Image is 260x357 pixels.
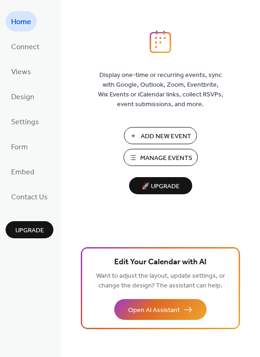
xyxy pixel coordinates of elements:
button: Upgrade [6,221,53,238]
a: Connect [6,36,45,57]
span: Upgrade [15,226,44,236]
span: Views [11,65,31,80]
span: Add New Event [141,132,191,141]
span: Contact Us [11,190,48,205]
span: Embed [11,165,34,180]
a: Design [6,86,40,107]
span: 🚀 Upgrade [135,180,187,193]
img: logo_icon.svg [149,30,171,53]
span: Connect [11,40,39,55]
button: Add New Event [124,127,197,144]
span: Settings [11,115,39,130]
button: 🚀 Upgrade [129,177,192,194]
span: Manage Events [140,153,192,163]
span: Design [11,90,34,105]
span: Edit Your Calendar with AI [114,256,207,269]
a: Home [6,11,37,32]
a: Embed [6,161,40,182]
span: Open AI Assistant [128,306,180,315]
a: Views [6,61,37,82]
a: Contact Us [6,186,53,207]
span: Form [11,140,28,155]
a: Settings [6,111,45,132]
button: Manage Events [123,149,198,166]
a: Form [6,136,33,157]
span: Home [11,15,31,30]
span: Display one-time or recurring events, sync with Google, Outlook, Zoom, Eventbrite, Wix Events or ... [98,70,223,109]
span: Want to adjust the layout, update settings, or change the design? The assistant can help. [96,270,225,292]
button: Open AI Assistant [114,299,207,320]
